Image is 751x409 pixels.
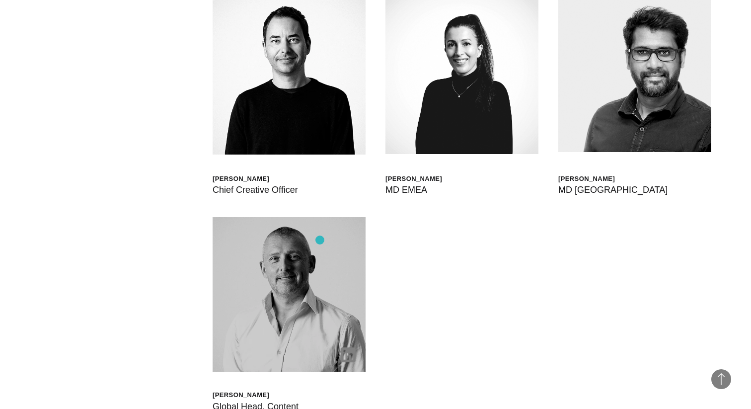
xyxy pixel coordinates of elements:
[213,183,298,197] div: Chief Creative Officer
[213,174,298,183] div: [PERSON_NAME]
[385,183,442,197] div: MD EMEA
[385,174,442,183] div: [PERSON_NAME]
[213,391,299,399] div: [PERSON_NAME]
[558,183,668,197] div: MD [GEOGRAPHIC_DATA]
[213,217,366,372] img: Steve Waller
[341,347,356,362] img: linkedin-born.png
[711,369,731,389] button: Back to Top
[558,174,668,183] div: [PERSON_NAME]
